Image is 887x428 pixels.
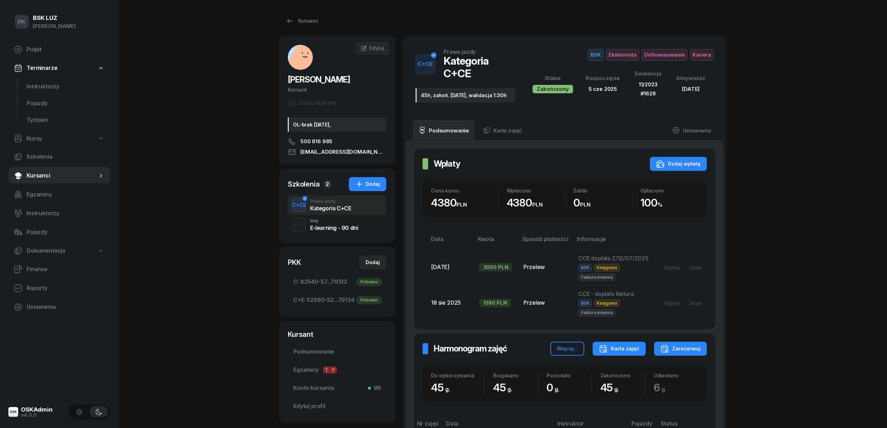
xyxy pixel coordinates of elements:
[660,262,684,273] button: Edytuj
[288,179,320,189] div: Szkolenia
[33,22,76,31] div: [PERSON_NAME]
[288,195,386,215] button: C+CEPrawo jazdyKategoria C+CE
[416,88,516,102] div: 45h, zakoń. [DATE], walidacja 1:30h
[371,384,381,393] span: Wł
[606,49,639,61] span: Eksternista
[578,264,592,271] span: BSK
[640,196,699,209] div: 100
[684,297,707,309] button: Usuń
[580,201,591,208] small: PLN
[288,215,386,234] button: E-LInnyE-learning - 90 dni
[573,234,654,249] th: Informacje
[27,45,104,54] span: Pulpit
[288,362,386,378] a: EgzaminyTP
[523,263,567,272] div: Przelew
[8,299,110,315] a: Ustawienia
[355,42,389,55] a: Edytuj
[27,64,57,73] span: Terminarze
[288,99,340,107] div: Dodaj etykiety...
[288,148,386,156] a: [EMAIL_ADDRESS][DOMAIN_NAME]
[349,177,386,191] button: Dodaj
[445,386,450,393] small: g.
[293,384,381,393] span: Konto kursanta
[518,234,572,249] th: Sposób płatności
[523,298,567,307] div: Przelew
[599,344,639,353] div: Karta zajęć
[21,407,53,413] div: OSKAdmin
[27,99,104,108] span: Pojazdy
[474,234,518,249] th: Kwota
[288,274,386,290] a: C:82540-57...79132Pobrano
[423,234,474,249] th: Data
[656,160,701,168] div: Dodaj wpłatę
[477,121,528,140] a: Karta zajęć
[431,372,484,378] div: Do wykorzystania
[689,264,702,270] div: Usuń
[323,367,330,373] span: T
[573,196,632,209] div: 0
[21,95,110,112] a: Pojazdy
[507,196,565,209] div: 4380
[292,198,306,212] button: C+CE
[27,284,104,293] span: Raporty
[292,220,306,229] div: E-L
[416,55,435,74] button: C+CE
[288,398,386,415] a: Edytuj profil
[310,219,358,223] div: Inny
[547,372,591,378] div: Pozostało
[660,344,701,353] div: Zarezerwuj
[573,188,632,194] div: Saldo
[289,201,309,209] div: C+CE
[594,299,620,307] span: Księgowa
[27,228,104,237] span: Pojazdy
[588,86,617,92] span: 5 cze 2025
[578,274,616,281] span: Faktura imienna
[507,386,512,393] small: g.
[293,277,381,286] span: 82540-57...79132
[413,121,475,140] a: Podsumowanie
[288,292,386,309] a: C+E:52560-52...79134Pobrano
[27,116,104,125] span: Tydzień
[434,158,460,169] h2: Wpłaty
[443,49,476,55] div: Prawo jazdy
[356,296,382,304] div: Pobrano
[300,137,332,146] span: 500 816 985
[578,290,634,297] span: CCE - dopłata faktura
[431,196,498,209] div: 4380
[614,386,619,393] small: g.
[8,131,110,147] a: Kursy
[600,381,623,394] span: 45
[479,263,513,271] div: 3000 PLN
[8,167,110,184] a: Kursanci
[578,299,592,307] span: BSK
[533,74,573,83] div: Status
[594,264,620,271] span: Księgowa
[593,342,646,356] button: Karta zajęć
[27,82,104,91] span: Instruktorzy
[667,121,717,140] a: Ustawienia
[288,74,350,85] span: [PERSON_NAME]
[665,300,680,306] div: Edytuj
[689,300,702,306] div: Usuń
[300,148,386,156] span: [EMAIL_ADDRESS][DOMAIN_NAME]
[27,134,42,143] span: Kursy
[355,180,380,188] div: Dodaj
[658,201,662,208] small: %
[18,19,26,25] span: PK
[588,49,604,61] span: BSK
[555,386,559,393] small: g.
[443,55,516,80] div: Kategoria C+CE
[27,246,65,255] span: Dokumentacja
[532,201,543,208] small: PLN
[632,69,664,78] div: Ewidencja
[493,381,515,394] span: 45
[288,343,386,360] a: Podsumowanie
[279,14,324,28] a: Kursanci
[288,117,386,132] div: OL-brak [DATE],
[533,85,573,93] div: Zakończony
[415,58,436,70] div: C+CE
[578,255,648,262] span: CCE dopłata Z/12/07/2025
[21,413,53,418] div: v4.0.0
[293,296,381,305] span: 52560-52...79134
[8,261,110,278] a: Finanse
